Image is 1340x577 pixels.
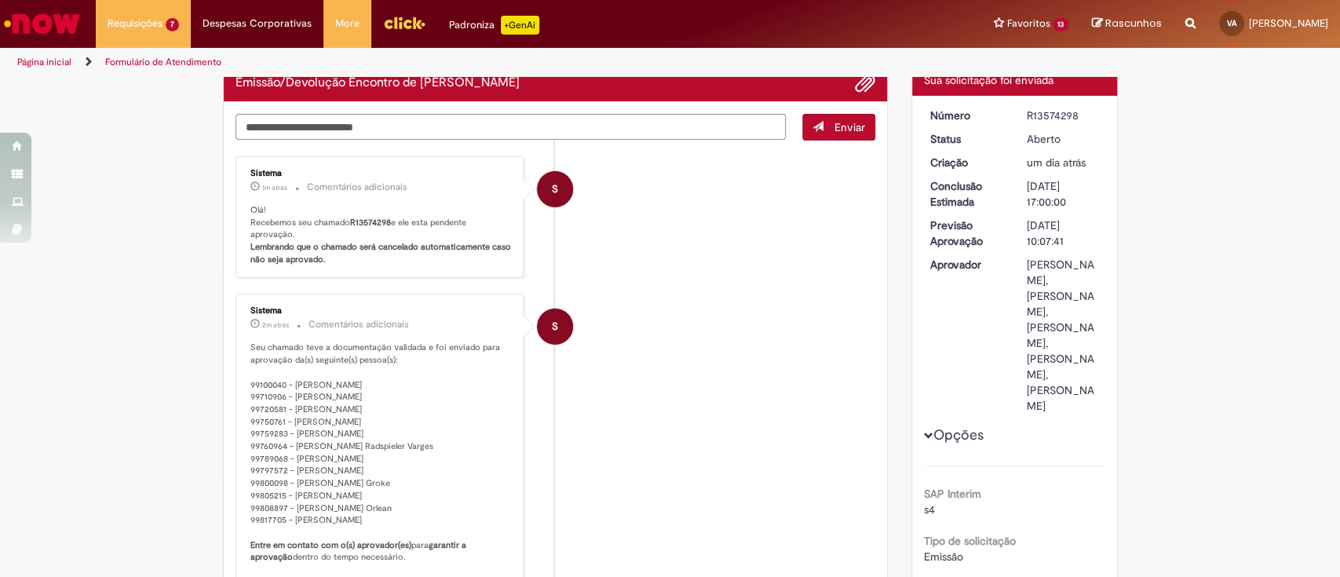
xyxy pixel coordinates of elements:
time: 30/09/2025 09:07:43 [262,320,289,330]
button: Adicionar anexos [855,73,875,93]
p: Olá! Recebemos seu chamado e ele esta pendente aprovação. [250,204,512,266]
dt: Status [918,131,1015,147]
div: [PERSON_NAME], [PERSON_NAME], [PERSON_NAME], [PERSON_NAME], [PERSON_NAME] [1027,257,1100,414]
span: Emissão [924,550,963,564]
small: Comentários adicionais [307,181,407,194]
dt: Aprovador [918,257,1015,272]
b: Entre em contato com o(s) aprovador(es) [250,539,411,551]
textarea: Digite sua mensagem aqui... [236,114,787,141]
span: s4 [924,502,935,517]
div: Sistema [250,169,512,178]
span: um dia atrás [1027,155,1086,170]
time: 30/09/2025 09:07:53 [262,183,287,192]
dt: Número [918,108,1015,123]
small: Comentários adicionais [309,318,409,331]
div: Aberto [1027,131,1100,147]
div: System [537,309,573,345]
div: 28/09/2025 20:52:53 [1027,155,1100,170]
span: Favoritos [1006,16,1050,31]
ul: Trilhas de página [12,48,882,77]
a: Página inicial [17,56,71,68]
span: 7 [166,18,179,31]
b: SAP Interim [924,487,981,501]
span: 13 [1053,18,1068,31]
span: Enviar [834,120,865,134]
div: Padroniza [449,16,539,35]
span: Rascunhos [1105,16,1162,31]
b: Tipo de solicitação [924,534,1016,548]
a: Formulário de Atendimento [105,56,221,68]
img: ServiceNow [2,8,82,39]
span: Despesas Corporativas [203,16,312,31]
time: 28/09/2025 20:52:53 [1027,155,1086,170]
p: +GenAi [501,16,539,35]
span: Requisições [108,16,162,31]
span: 1m atrás [262,183,287,192]
img: click_logo_yellow_360x200.png [383,11,425,35]
b: R13574298 [350,217,391,228]
dt: Conclusão Estimada [918,178,1015,210]
a: Rascunhos [1092,16,1162,31]
div: [DATE] 10:07:41 [1027,217,1100,249]
span: S [552,170,558,208]
dt: Criação [918,155,1015,170]
span: S [552,308,558,345]
span: More [335,16,360,31]
button: Enviar [802,114,875,141]
span: VA [1227,18,1236,28]
dt: Previsão Aprovação [918,217,1015,249]
span: [PERSON_NAME] [1249,16,1328,30]
div: Sistema [250,306,512,316]
b: Lembrando que o chamado será cancelado automaticamente caso não seja aprovado. [250,241,513,265]
span: 2m atrás [262,320,289,330]
h2: Emissão/Devolução Encontro de Contas Fornecedor Histórico de tíquete [236,76,520,90]
div: [DATE] 17:00:00 [1027,178,1100,210]
span: Sua solicitação foi enviada [924,73,1053,87]
div: System [537,171,573,207]
b: garantir a aprovação [250,539,469,564]
div: R13574298 [1027,108,1100,123]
